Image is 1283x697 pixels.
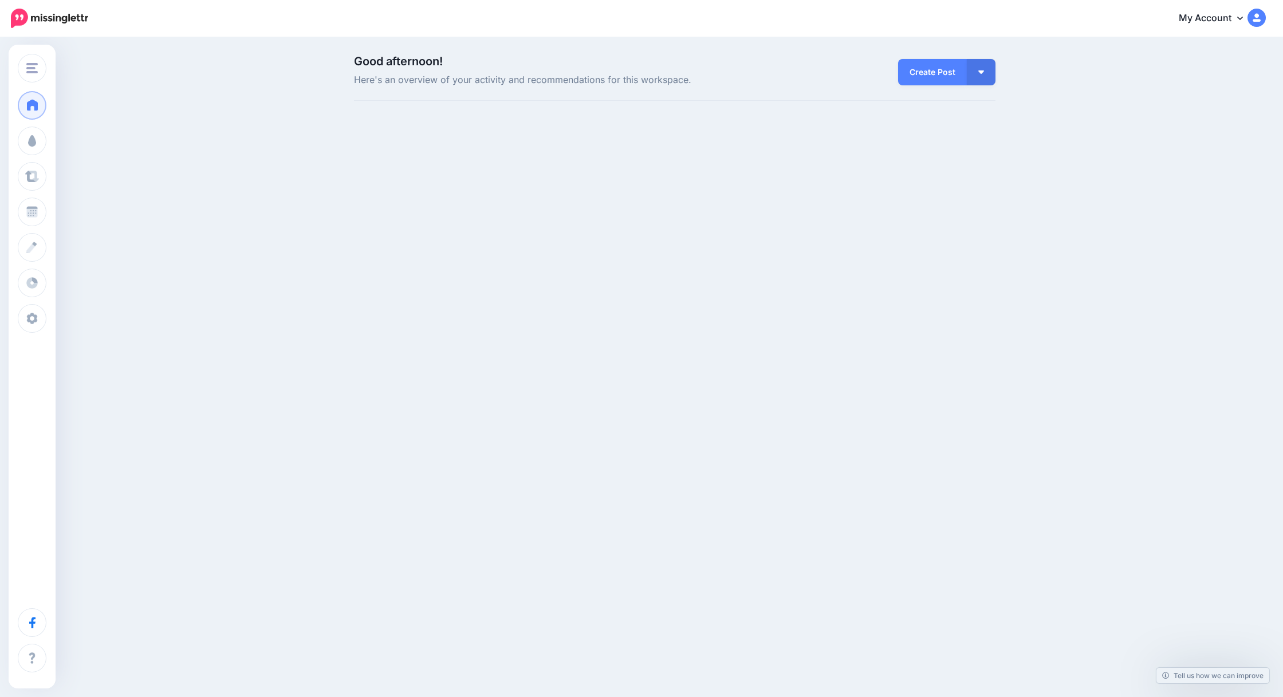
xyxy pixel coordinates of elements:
a: Create Post [898,59,967,85]
img: menu.png [26,63,38,73]
a: Tell us how we can improve [1156,668,1269,683]
span: Here's an overview of your activity and recommendations for this workspace. [354,73,776,88]
img: arrow-down-white.png [978,70,984,74]
span: Good afternoon! [354,54,443,68]
img: Missinglettr [11,9,88,28]
a: My Account [1167,5,1266,33]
